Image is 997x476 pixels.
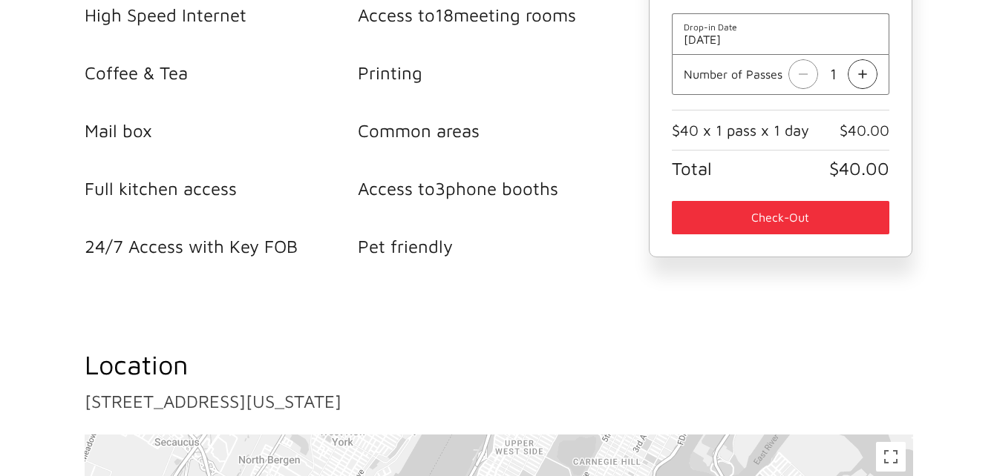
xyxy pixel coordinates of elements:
[818,59,848,89] span: 1
[672,201,890,234] button: Check-Out
[358,236,631,257] li: Pet friendly
[358,120,631,141] li: Common areas
[85,236,358,257] li: 24/7 Access with Key FOB
[684,22,878,46] button: Drop-in Date[DATE]
[85,391,341,411] a: [STREET_ADDRESS][US_STATE]
[684,22,878,33] span: Drop-in Date
[85,62,358,83] li: Coffee & Tea
[85,120,358,141] li: Mail box
[85,346,913,383] h2: Location
[829,158,889,179] span: $40.00
[85,4,358,25] li: High Speed Internet
[684,33,878,46] span: [DATE]
[358,178,631,199] li: Access to 3 phone booths
[85,178,358,199] li: Full kitchen access
[876,442,906,472] button: Toggle fullscreen view
[684,67,782,81] p: Number of Passes
[788,59,818,89] img: Decrease seat count
[672,122,809,139] span: $40 x 1 pass x 1 day
[358,62,631,83] li: Printing
[840,122,889,139] span: $40.00
[672,158,712,179] span: Total
[848,59,877,89] img: Increase seat count
[358,4,631,25] li: Access to 18 meeting rooms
